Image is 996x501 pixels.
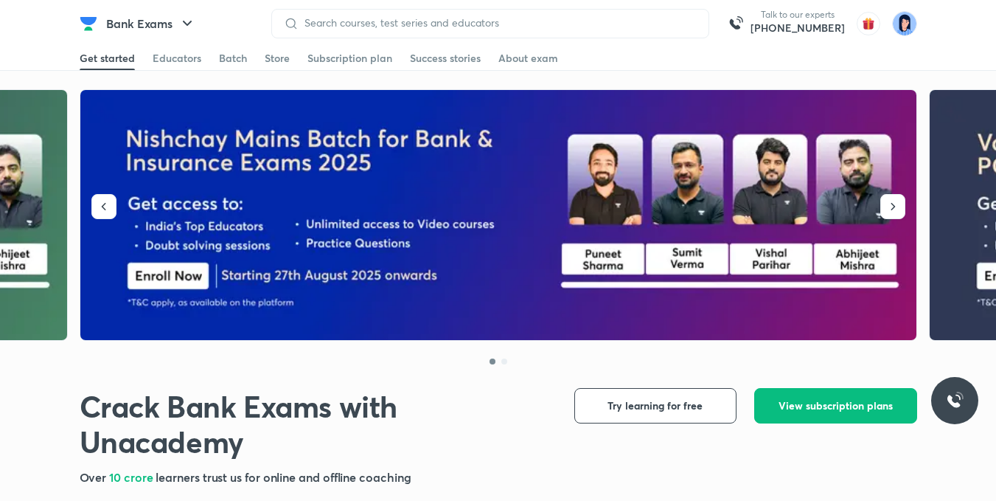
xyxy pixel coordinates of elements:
span: Try learning for free [607,398,703,413]
span: learners trust us for online and offline coaching [156,469,411,485]
img: avatar [857,12,880,35]
button: Bank Exams [97,9,205,38]
button: View subscription plans [754,388,917,424]
span: View subscription plans [779,398,893,413]
a: Subscription plan [307,46,392,70]
a: Get started [80,46,135,70]
div: Get started [80,51,135,66]
h1: Crack Bank Exams with Unacademy [80,388,551,460]
div: Educators [153,51,201,66]
span: 10 crore [109,469,156,485]
a: Store [265,46,290,70]
div: Store [265,51,290,66]
div: About exam [498,51,558,66]
a: [PHONE_NUMBER] [751,21,845,35]
a: Educators [153,46,201,70]
img: call-us [721,9,751,38]
img: Company Logo [80,15,97,32]
div: Batch [219,51,247,66]
a: Batch [219,46,247,70]
img: ttu [946,392,964,410]
input: Search courses, test series and educators [299,17,697,29]
button: Try learning for free [574,388,736,424]
div: Subscription plan [307,51,392,66]
img: Rajesh kumar gupta [892,11,917,36]
a: Success stories [410,46,481,70]
a: About exam [498,46,558,70]
div: Success stories [410,51,481,66]
span: Over [80,469,110,485]
p: Talk to our experts [751,9,845,21]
